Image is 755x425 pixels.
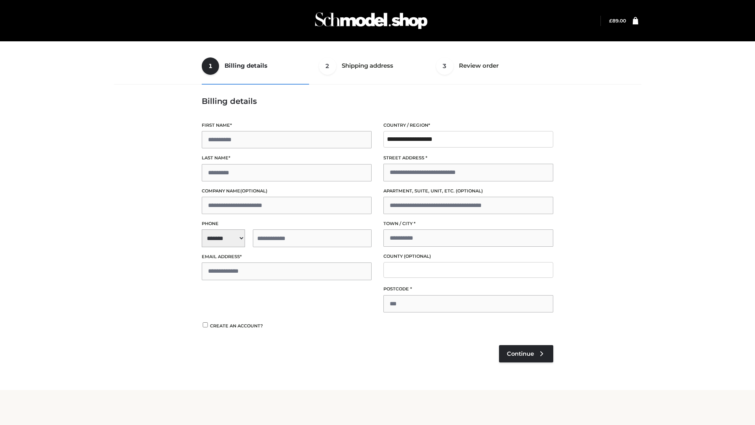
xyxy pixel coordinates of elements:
[383,253,553,260] label: County
[507,350,534,357] span: Continue
[609,18,626,24] a: £89.00
[499,345,553,362] a: Continue
[240,188,267,194] span: (optional)
[202,96,553,106] h3: Billing details
[383,285,553,293] label: Postcode
[404,253,431,259] span: (optional)
[383,154,553,162] label: Street address
[202,220,372,227] label: Phone
[383,220,553,227] label: Town / City
[202,253,372,261] label: Email address
[210,323,263,329] span: Create an account?
[383,122,553,129] label: Country / Region
[202,322,209,327] input: Create an account?
[456,188,483,194] span: (optional)
[202,187,372,195] label: Company name
[383,187,553,195] label: Apartment, suite, unit, etc.
[609,18,626,24] bdi: 89.00
[312,5,430,36] img: Schmodel Admin 964
[609,18,612,24] span: £
[202,122,372,129] label: First name
[202,154,372,162] label: Last name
